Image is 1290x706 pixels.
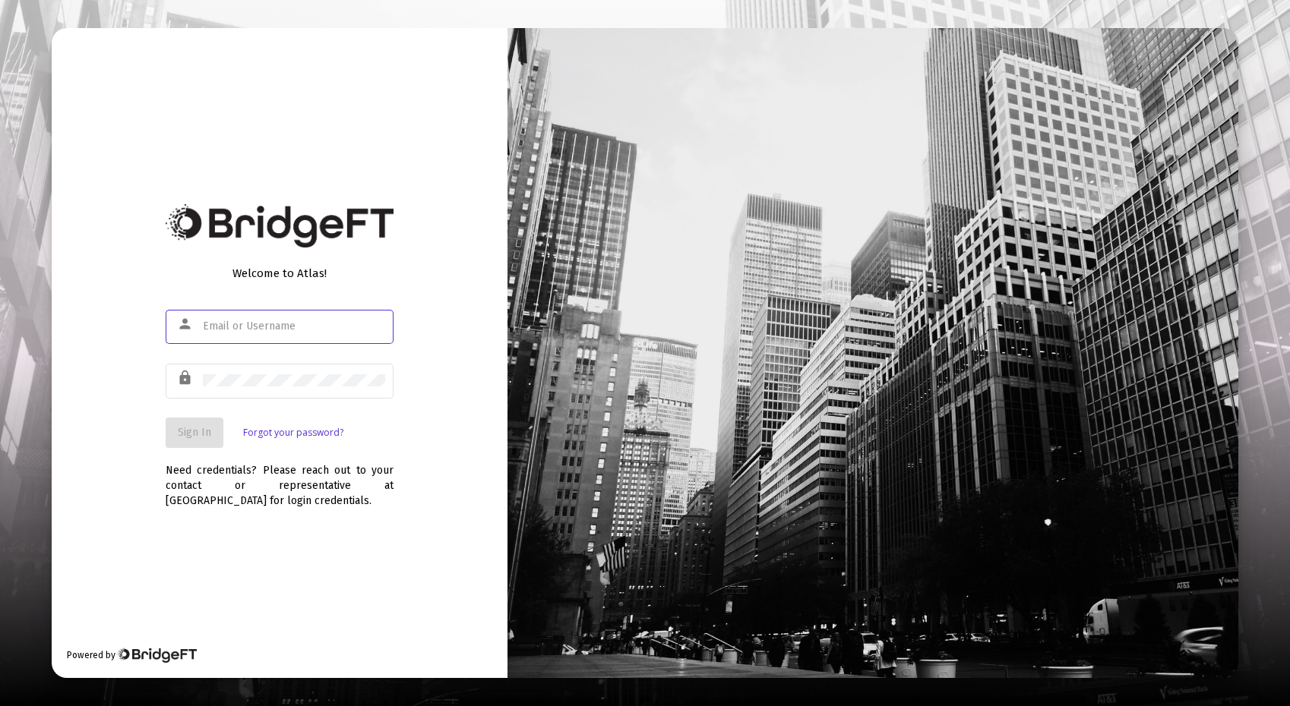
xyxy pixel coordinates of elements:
[203,320,385,333] input: Email or Username
[177,315,195,333] mat-icon: person
[166,204,394,247] img: Bridge Financial Technology Logo
[243,425,343,440] a: Forgot your password?
[117,648,197,663] img: Bridge Financial Technology Logo
[67,648,197,663] div: Powered by
[177,369,195,387] mat-icon: lock
[166,448,394,509] div: Need credentials? Please reach out to your contact or representative at [GEOGRAPHIC_DATA] for log...
[166,418,223,448] button: Sign In
[178,426,211,439] span: Sign In
[166,266,394,281] div: Welcome to Atlas!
